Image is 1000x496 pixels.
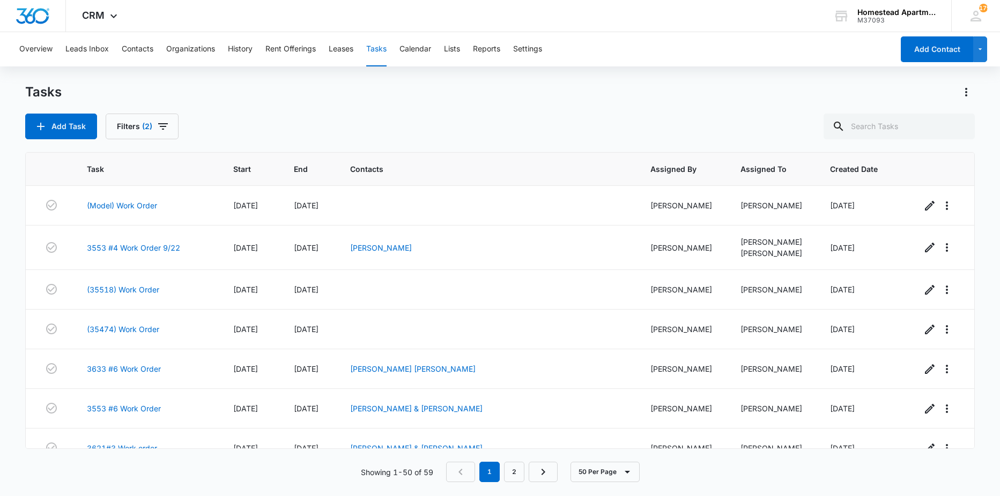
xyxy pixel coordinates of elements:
button: 50 Per Page [571,462,640,482]
span: End [294,163,309,175]
div: [PERSON_NAME] [740,363,804,374]
span: [DATE] [294,325,318,334]
div: [PERSON_NAME] [740,403,804,414]
span: [DATE] [830,444,855,453]
h1: Tasks [25,84,62,100]
button: History [228,32,253,66]
span: [DATE] [294,243,318,252]
span: [DATE] [294,285,318,294]
a: [PERSON_NAME] [PERSON_NAME] [350,364,476,373]
span: [DATE] [294,201,318,210]
span: [DATE] [233,444,258,453]
nav: Pagination [446,462,558,482]
span: Task [87,163,192,175]
button: Reports [473,32,500,66]
div: notifications count [979,4,988,12]
p: Showing 1-50 of 59 [361,467,433,478]
span: [DATE] [233,364,258,373]
div: [PERSON_NAME] [650,200,714,211]
span: [DATE] [233,404,258,413]
span: CRM [82,10,105,21]
a: (35518) Work Order [87,284,159,295]
div: account name [857,8,936,17]
div: [PERSON_NAME] [740,324,804,335]
button: Leads Inbox [65,32,109,66]
button: Calendar [399,32,431,66]
button: Settings [513,32,542,66]
a: 3553 #6 Work Order [87,403,161,414]
span: Start [233,163,253,175]
span: Assigned To [740,163,789,175]
button: Contacts [122,32,153,66]
button: Filters(2) [106,114,179,139]
div: [PERSON_NAME] [740,200,804,211]
a: Next Page [529,462,558,482]
span: [DATE] [830,404,855,413]
span: [DATE] [830,325,855,334]
div: [PERSON_NAME] [650,284,714,295]
a: (Model) Work Order [87,200,157,211]
span: [DATE] [233,325,258,334]
div: [PERSON_NAME] [650,403,714,414]
div: [PERSON_NAME] [650,324,714,335]
a: [PERSON_NAME] & [PERSON_NAME] [350,404,483,413]
button: Overview [19,32,53,66]
span: [DATE] [830,285,855,294]
div: [PERSON_NAME] [740,442,804,454]
span: [DATE] [830,243,855,252]
button: Lists [444,32,460,66]
span: [DATE] [294,404,318,413]
button: Leases [329,32,353,66]
a: Page 2 [504,462,524,482]
a: (35474) Work Order [87,324,159,335]
button: Actions [958,84,975,101]
span: [DATE] [294,364,318,373]
div: [PERSON_NAME] [650,363,714,374]
span: [DATE] [294,444,318,453]
div: [PERSON_NAME] [740,284,804,295]
a: 3633 #6 Work Order [87,363,161,374]
em: 1 [479,462,500,482]
div: [PERSON_NAME] [650,442,714,454]
div: [PERSON_NAME] [650,242,714,253]
span: 179 [979,4,988,12]
span: Contacts [350,163,609,175]
button: Add Task [25,114,97,139]
span: [DATE] [830,201,855,210]
div: account id [857,17,936,24]
a: [PERSON_NAME] & [PERSON_NAME] [350,444,483,453]
input: Search Tasks [824,114,975,139]
div: [PERSON_NAME] [740,247,804,259]
span: [DATE] [233,201,258,210]
a: [PERSON_NAME] [350,243,412,252]
span: Assigned By [650,163,699,175]
span: Created Date [830,163,880,175]
button: Tasks [366,32,387,66]
div: [PERSON_NAME] [740,236,804,247]
a: 3553 #4 Work Order 9/22 [87,242,180,253]
button: Organizations [166,32,215,66]
button: Add Contact [901,36,973,62]
span: (2) [142,123,152,130]
span: [DATE] [233,285,258,294]
span: [DATE] [830,364,855,373]
button: Rent Offerings [265,32,316,66]
a: 3621#3 Work order [87,442,157,454]
span: [DATE] [233,243,258,252]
